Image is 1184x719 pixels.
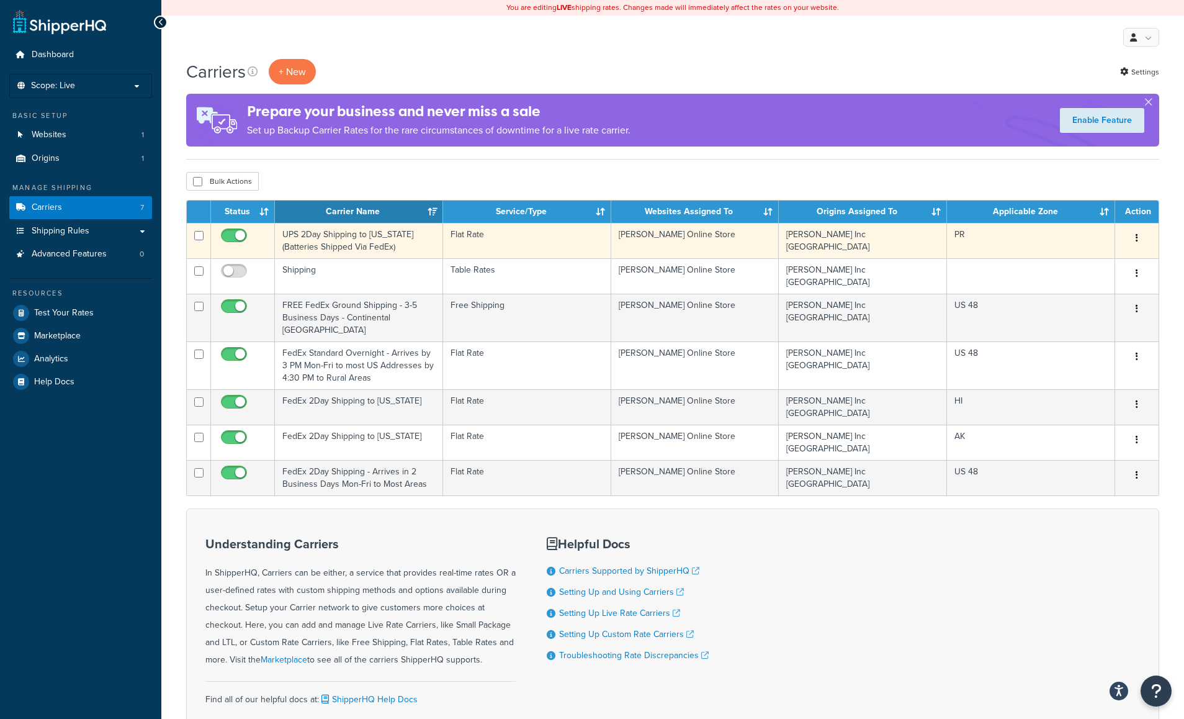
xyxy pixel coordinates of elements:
a: Websites 1 [9,124,152,147]
div: Resources [9,288,152,299]
span: 1 [141,153,144,164]
td: [PERSON_NAME] Online Store [611,258,779,294]
a: Origins 1 [9,147,152,170]
span: 0 [140,249,144,260]
h4: Prepare your business and never miss a sale [247,101,630,122]
span: Shipping Rules [32,226,89,237]
td: Flat Rate [443,389,611,425]
span: Origins [32,153,60,164]
a: Marketplace [261,653,307,666]
span: Carriers [32,202,62,213]
div: Find all of our helpful docs at: [205,681,516,708]
td: FedEx 2Day Shipping to [US_STATE] [275,389,443,425]
td: Flat Rate [443,223,611,258]
a: Settings [1120,63,1159,81]
button: + New [269,59,316,84]
td: [PERSON_NAME] Online Store [611,294,779,341]
th: Carrier Name: activate to sort column ascending [275,201,443,223]
div: In ShipperHQ, Carriers can be either, a service that provides real-time rates OR a user-defined r... [205,537,516,669]
th: Websites Assigned To: activate to sort column ascending [611,201,779,223]
a: Setting Up Custom Rate Carriers [559,628,694,641]
td: US 48 [947,460,1115,495]
th: Action [1115,201,1159,223]
td: US 48 [947,341,1115,389]
td: FedEx 2Day Shipping to [US_STATE] [275,425,443,460]
a: Setting Up Live Rate Carriers [559,607,680,620]
span: Test Your Rates [34,308,94,319]
td: FedEx 2Day Shipping - Arrives in 2 Business Days Mon-Fri to Most Areas [275,460,443,495]
h3: Helpful Docs [547,537,709,551]
td: Flat Rate [443,425,611,460]
th: Service/Type: activate to sort column ascending [443,201,611,223]
a: Marketplace [9,325,152,347]
span: Help Docs [34,377,74,387]
td: [PERSON_NAME] Online Store [611,341,779,389]
a: Test Your Rates [9,302,152,324]
td: [PERSON_NAME] Inc [GEOGRAPHIC_DATA] [779,460,947,495]
td: [PERSON_NAME] Inc [GEOGRAPHIC_DATA] [779,389,947,425]
a: ShipperHQ Home [13,9,106,34]
span: Dashboard [32,50,74,60]
td: UPS 2Day Shipping to [US_STATE] (Batteries Shipped Via FedEx) [275,223,443,258]
li: Origins [9,147,152,170]
td: [PERSON_NAME] Inc [GEOGRAPHIC_DATA] [779,223,947,258]
div: Manage Shipping [9,183,152,193]
td: [PERSON_NAME] Inc [GEOGRAPHIC_DATA] [779,425,947,460]
span: Analytics [34,354,68,364]
span: 1 [141,130,144,140]
p: Set up Backup Carrier Rates for the rare circumstances of downtime for a live rate carrier. [247,122,630,139]
a: Analytics [9,348,152,370]
button: Open Resource Center [1141,676,1172,707]
span: Advanced Features [32,249,107,260]
a: Help Docs [9,371,152,393]
th: Status: activate to sort column ascending [211,201,275,223]
h3: Understanding Carriers [205,537,516,551]
a: Carriers 7 [9,196,152,219]
a: Dashboard [9,43,152,66]
td: FREE FedEx Ground Shipping - 3-5 Business Days - Continental [GEOGRAPHIC_DATA] [275,294,443,341]
td: Table Rates [443,258,611,294]
td: US 48 [947,294,1115,341]
td: FedEx Standard Overnight - Arrives by 3 PM Mon-Fri to most US Addresses by 4:30 PM to Rural Areas [275,341,443,389]
span: Websites [32,130,66,140]
a: Carriers Supported by ShipperHQ [559,564,699,577]
td: [PERSON_NAME] Inc [GEOGRAPHIC_DATA] [779,341,947,389]
li: Carriers [9,196,152,219]
td: [PERSON_NAME] Online Store [611,389,779,425]
li: Websites [9,124,152,147]
td: [PERSON_NAME] Online Store [611,223,779,258]
img: ad-rules-rateshop-fe6ec290ccb7230408bd80ed9643f0289d75e0ffd9eb532fc0e269fcd187b520.png [186,94,247,147]
td: [PERSON_NAME] Inc [GEOGRAPHIC_DATA] [779,258,947,294]
td: Free Shipping [443,294,611,341]
td: [PERSON_NAME] Inc [GEOGRAPHIC_DATA] [779,294,947,341]
td: Flat Rate [443,341,611,389]
th: Origins Assigned To: activate to sort column ascending [779,201,947,223]
td: PR [947,223,1115,258]
td: HI [947,389,1115,425]
span: 7 [140,202,144,213]
a: ShipperHQ Help Docs [319,693,418,706]
span: Scope: Live [31,81,75,91]
td: Flat Rate [443,460,611,495]
td: [PERSON_NAME] Online Store [611,460,779,495]
button: Bulk Actions [186,172,259,191]
td: Shipping [275,258,443,294]
b: LIVE [557,2,572,13]
span: Marketplace [34,331,81,341]
li: Advanced Features [9,243,152,266]
div: Basic Setup [9,111,152,121]
a: Setting Up and Using Carriers [559,586,684,599]
a: Troubleshooting Rate Discrepancies [559,649,709,662]
td: [PERSON_NAME] Online Store [611,425,779,460]
td: AK [947,425,1115,460]
a: Shipping Rules [9,220,152,243]
th: Applicable Zone: activate to sort column ascending [947,201,1115,223]
a: Advanced Features 0 [9,243,152,266]
a: Enable Feature [1060,108,1144,133]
